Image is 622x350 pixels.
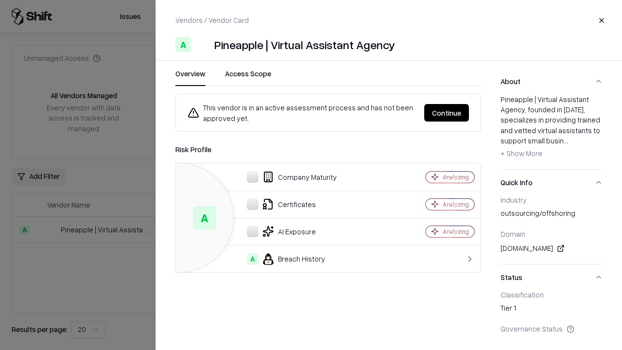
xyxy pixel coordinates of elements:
div: Classification [501,290,603,299]
div: AI Exposure [184,226,392,237]
div: A [193,206,216,229]
p: Vendors / Vendor Card [175,15,249,25]
button: Status [501,264,603,290]
button: Overview [175,69,206,86]
div: Governance Status [501,324,603,333]
div: About [501,94,603,169]
div: A [247,253,259,265]
img: Pineapple | Virtual Assistant Agency [195,37,210,52]
button: + Show More [501,146,542,161]
div: Company Maturity [184,171,392,183]
div: Breach History [184,253,392,265]
div: Certificates [184,198,392,210]
div: This vendor is in an active assessment process and has not been approved yet. [188,102,416,123]
div: Tier 1 [501,303,603,316]
button: Quick Info [501,170,603,195]
div: Risk Profile [175,143,481,155]
span: ... [564,136,568,145]
button: Continue [424,104,469,122]
div: outsourcing/offshoring [501,208,603,222]
button: Access Scope [225,69,271,86]
div: Quick Info [501,195,603,264]
div: [DOMAIN_NAME] [501,243,603,254]
button: About [501,69,603,94]
div: Analyzing [443,227,469,236]
div: Analyzing [443,173,469,181]
span: + Show More [501,149,542,157]
div: Analyzing [443,200,469,209]
div: Domain [501,229,603,238]
div: Industry [501,195,603,204]
div: Pineapple | Virtual Assistant Agency, founded in [DATE], specializes in providing trained and vet... [501,94,603,161]
div: Pineapple | Virtual Assistant Agency [214,37,395,52]
div: A [175,37,191,52]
